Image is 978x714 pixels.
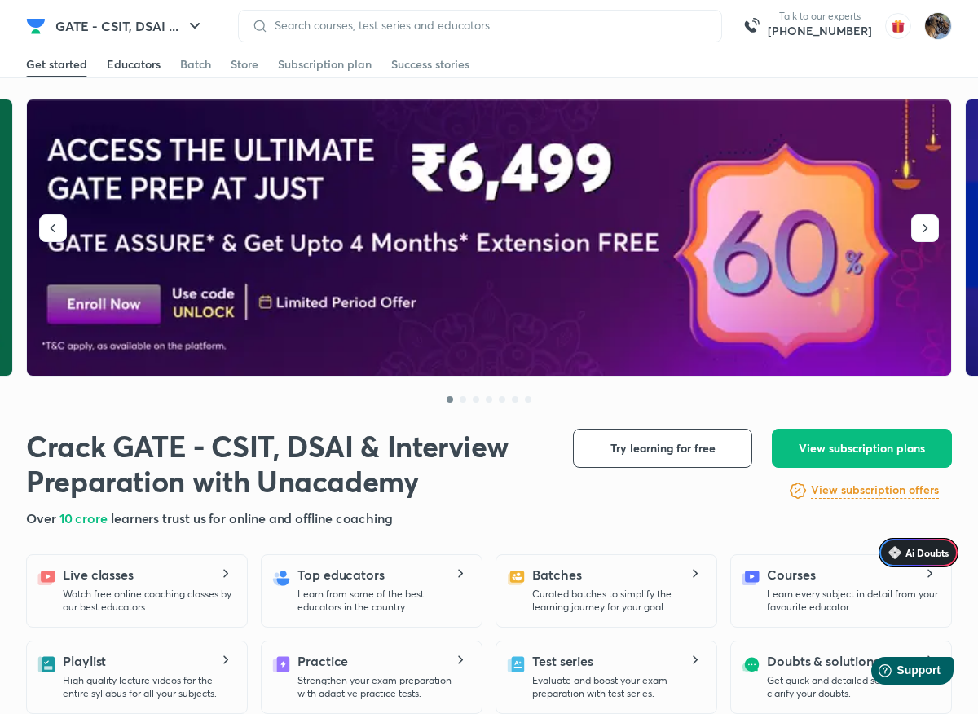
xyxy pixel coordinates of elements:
[735,10,768,42] img: call-us
[772,429,952,468] button: View subscription plans
[767,651,879,671] h5: Doubts & solutions
[180,56,211,73] div: Batch
[111,509,393,527] span: learners trust us for online and offline coaching
[573,429,752,468] button: Try learning for free
[811,481,939,500] a: View subscription offers
[532,651,593,671] h5: Test series
[26,16,46,36] img: Company Logo
[885,13,911,39] img: avatar
[63,588,234,614] p: Watch free online coaching classes by our best educators.
[767,588,938,614] p: Learn every subject in detail from your favourite educator.
[180,51,211,77] a: Batch
[767,674,938,700] p: Get quick and detailed solutions to clarify your doubts.
[26,509,59,527] span: Over
[26,429,547,499] h1: Crack GATE - CSIT, DSAI & Interview Preparation with Unacademy
[278,51,372,77] a: Subscription plan
[297,565,385,584] h5: Top educators
[231,56,258,73] div: Store
[532,588,703,614] p: Curated batches to simplify the learning journey for your goal.
[924,12,952,40] img: Chayan Mehta
[63,565,134,584] h5: Live classes
[391,56,469,73] div: Success stories
[268,19,708,32] input: Search courses, test series and educators
[833,650,960,696] iframe: Help widget launcher
[610,440,716,456] span: Try learning for free
[811,482,939,499] h6: View subscription offers
[63,674,234,700] p: High quality lecture videos for the entire syllabus for all your subjects.
[905,546,949,559] span: Ai Doubts
[26,56,87,73] div: Get started
[231,51,258,77] a: Store
[799,440,925,456] span: View subscription plans
[532,674,703,700] p: Evaluate and boost your exam preparation with test series.
[26,51,87,77] a: Get started
[297,588,469,614] p: Learn from some of the best educators in the country.
[107,51,161,77] a: Educators
[768,10,872,23] p: Talk to our experts
[59,509,111,527] span: 10 crore
[391,51,469,77] a: Success stories
[297,651,348,671] h5: Practice
[532,565,581,584] h5: Batches
[768,23,872,39] a: [PHONE_NUMBER]
[879,538,958,567] a: Ai Doubts
[63,651,106,671] h5: Playlist
[888,546,901,559] img: Icon
[767,565,815,584] h5: Courses
[297,674,469,700] p: Strengthen your exam preparation with adaptive practice tests.
[278,56,372,73] div: Subscription plan
[46,10,214,42] button: GATE - CSIT, DSAI ...
[107,56,161,73] div: Educators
